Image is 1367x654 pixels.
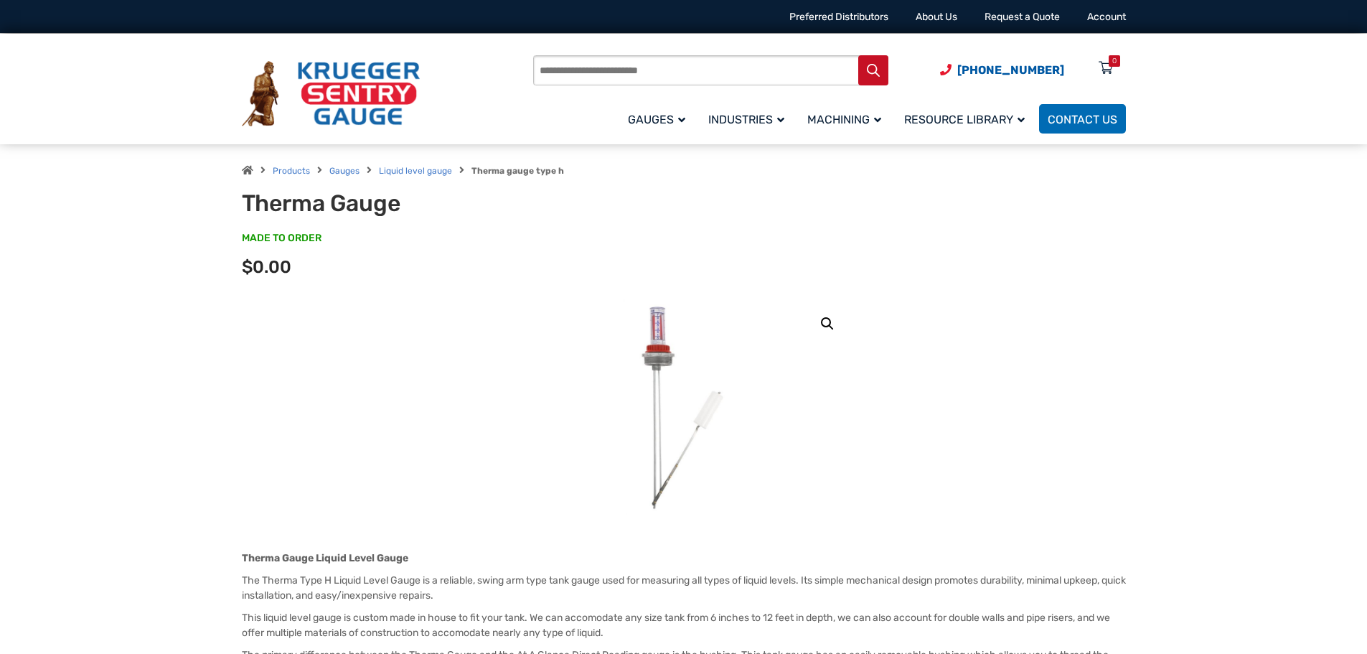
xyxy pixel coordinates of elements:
a: Products [273,166,310,176]
a: View full-screen image gallery [814,311,840,337]
span: $0.00 [242,257,291,277]
a: Machining [799,102,896,136]
p: This liquid level gauge is custom made in house to fit your tank. We can accomodate any size tank... [242,610,1126,640]
a: Gauges [619,102,700,136]
span: Machining [807,113,881,126]
a: Resource Library [896,102,1039,136]
span: Gauges [628,113,685,126]
a: About Us [916,11,957,23]
strong: Therma Gauge Liquid Level Gauge [242,552,408,564]
span: MADE TO ORDER [242,231,321,246]
strong: Therma gauge type h [471,166,564,176]
span: [PHONE_NUMBER] [957,63,1064,77]
span: Resource Library [904,113,1025,126]
a: Request a Quote [985,11,1060,23]
a: Liquid level gauge [379,166,452,176]
a: Industries [700,102,799,136]
div: 0 [1112,55,1117,67]
span: Industries [708,113,784,126]
a: Gauges [329,166,360,176]
a: Phone Number (920) 434-8860 [940,61,1064,79]
h1: Therma Gauge [242,190,596,217]
a: Account [1087,11,1126,23]
span: Contact Us [1048,113,1117,126]
p: The Therma Type H Liquid Level Gauge is a reliable, swing arm type tank gauge used for measuring ... [242,573,1126,603]
img: Krueger Sentry Gauge [242,61,420,127]
a: Preferred Distributors [789,11,888,23]
a: Contact Us [1039,104,1126,134]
